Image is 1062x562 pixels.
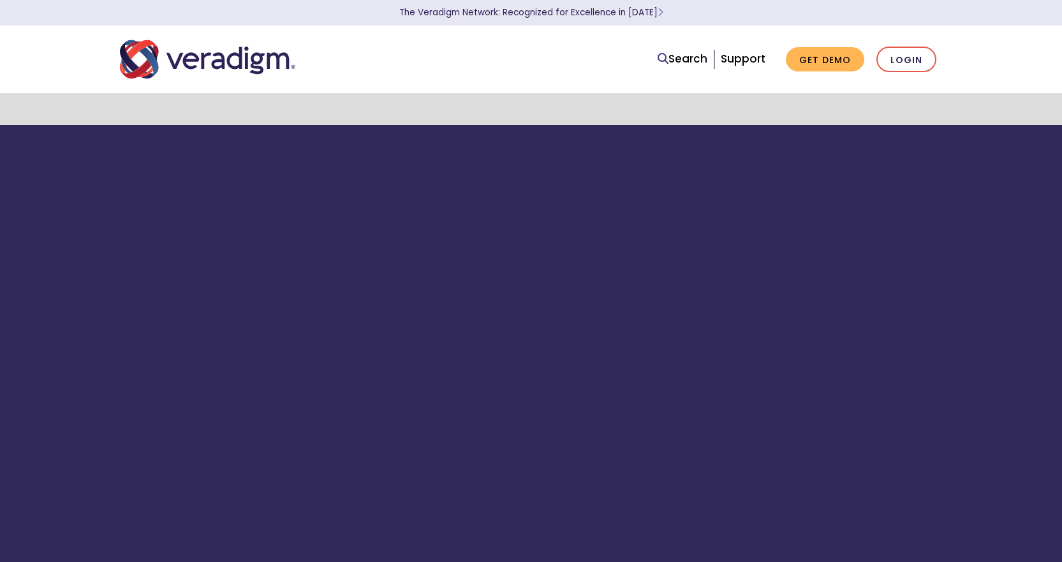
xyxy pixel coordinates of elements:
a: Support [721,51,765,66]
img: Veradigm logo [120,38,295,80]
span: Learn More [658,6,663,18]
a: The Veradigm Network: Recognized for Excellence in [DATE]Learn More [399,6,663,18]
a: Login [876,47,936,73]
a: Search [658,50,707,68]
a: Get Demo [786,47,864,72]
